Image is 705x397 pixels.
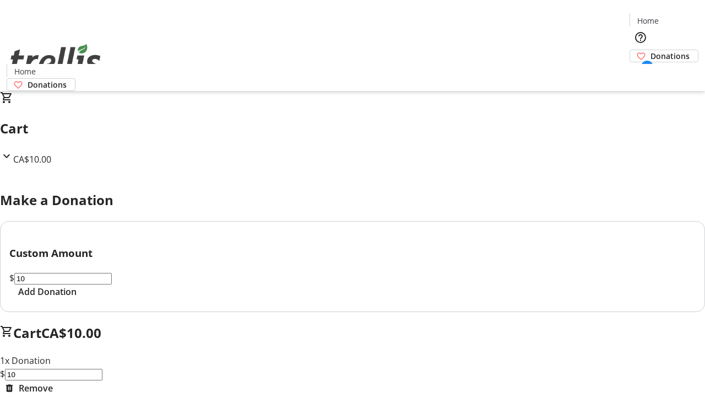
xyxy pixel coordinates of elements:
a: Donations [630,50,698,62]
span: CA$10.00 [13,153,51,165]
a: Home [630,15,665,26]
button: Add Donation [9,285,85,298]
span: Home [14,66,36,77]
input: Donation Amount [5,369,102,380]
a: Home [7,66,42,77]
a: Donations [7,78,75,91]
span: Home [637,15,659,26]
span: Donations [28,79,67,90]
span: Add Donation [18,285,77,298]
input: Donation Amount [14,273,112,285]
button: Help [630,26,652,49]
h3: Custom Amount [9,245,696,261]
span: CA$10.00 [41,324,101,342]
img: Orient E2E Organization yQs7hprBS5's Logo [7,32,105,87]
button: Cart [630,62,652,84]
span: $ [9,272,14,284]
span: Remove [19,382,53,395]
span: Donations [650,50,690,62]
